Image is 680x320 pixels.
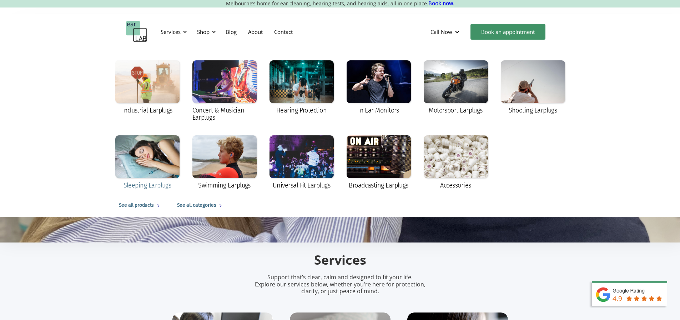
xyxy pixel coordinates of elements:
[197,28,210,35] div: Shop
[497,57,569,119] a: Shooting Earplugs
[246,274,435,295] p: Support that’s clear, calm and designed to fit your life. Explore our services below, whether you...
[172,252,508,269] h2: Services
[358,107,399,114] div: In Ear Monitors
[266,132,337,194] a: Universal Fit Earplugs
[112,57,183,119] a: Industrial Earplugs
[242,21,268,42] a: About
[273,182,330,189] div: Universal Fit Earplugs
[343,132,414,194] a: Broadcasting Earplugs
[161,28,181,35] div: Services
[266,57,337,119] a: Hearing Protection
[193,21,218,42] div: Shop
[119,201,154,210] div: See all products
[177,201,216,210] div: See all categories
[112,194,170,217] a: See all products
[189,57,260,126] a: Concert & Musician Earplugs
[198,182,251,189] div: Swimming Earplugs
[268,21,298,42] a: Contact
[192,107,257,121] div: Concert & Musician Earplugs
[425,21,467,42] div: Call Now
[420,57,492,119] a: Motorsport Earplugs
[420,132,492,194] a: Accessories
[470,24,545,40] a: Book an appointment
[430,28,452,35] div: Call Now
[440,182,471,189] div: Accessories
[349,182,408,189] div: Broadcasting Earplugs
[112,132,183,194] a: Sleeping Earplugs
[122,107,172,114] div: Industrial Earplugs
[126,21,147,42] a: home
[343,57,414,119] a: In Ear Monitors
[276,107,327,114] div: Hearing Protection
[156,21,189,42] div: Services
[220,21,242,42] a: Blog
[170,194,232,217] a: See all categories
[189,132,260,194] a: Swimming Earplugs
[429,107,483,114] div: Motorsport Earplugs
[509,107,557,114] div: Shooting Earplugs
[124,182,171,189] div: Sleeping Earplugs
